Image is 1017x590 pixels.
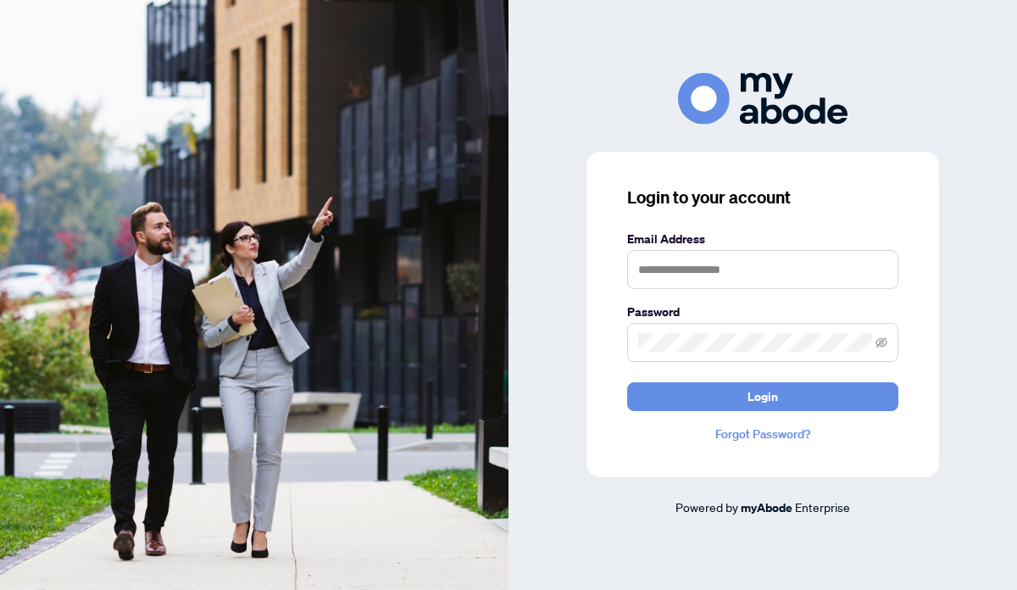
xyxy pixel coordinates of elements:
a: myAbode [741,498,792,517]
img: ma-logo [678,73,847,125]
label: Password [627,303,898,321]
span: Login [747,383,778,410]
span: eye-invisible [875,337,887,348]
label: Email Address [627,230,898,248]
a: Forgot Password? [627,425,898,443]
span: Enterprise [795,499,850,515]
button: Login [627,382,898,411]
span: Powered by [675,499,738,515]
h3: Login to your account [627,186,898,209]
